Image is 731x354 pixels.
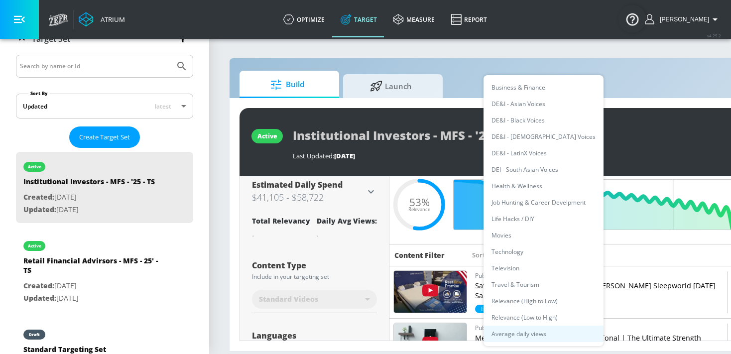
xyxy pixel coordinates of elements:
[484,79,604,96] li: Business & Finance
[618,5,646,33] button: Open Resource Center
[484,326,604,342] li: Average daily views
[484,309,604,326] li: Relevance (Low to High)
[484,227,604,243] li: Movies
[484,276,604,293] li: Travel & Tourism
[484,178,604,194] li: Health & Wellness
[484,145,604,161] li: DE&I - LatinX Voices
[484,96,604,112] li: DE&I - Asian Voices
[484,211,604,227] li: Life Hacks / DIY
[484,161,604,178] li: DEI - South Asian Voices
[484,293,604,309] li: Relevance (High to Low)
[484,243,604,260] li: Technology
[484,128,604,145] li: DE&I - [DEMOGRAPHIC_DATA] Voices
[484,194,604,211] li: Job Hunting & Career Develpment
[484,260,604,276] li: Television
[484,112,604,128] li: DE&I - Black Voices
